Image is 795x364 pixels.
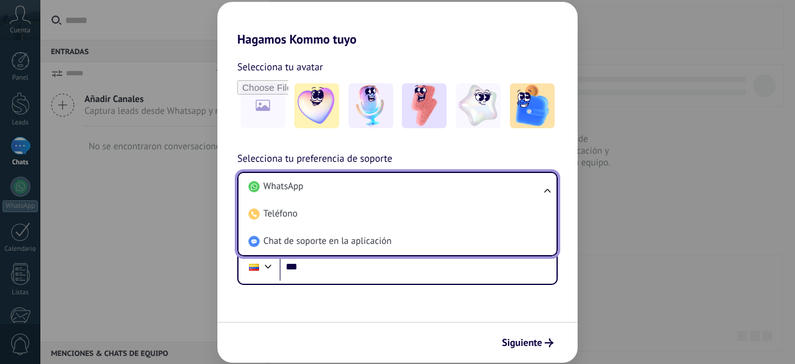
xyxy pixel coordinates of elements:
span: Chat de soporte en la aplicación [263,235,391,248]
h2: Hagamos Kommo tuyo [217,2,578,47]
img: -5.jpeg [510,83,555,128]
span: Siguiente [502,338,542,347]
span: Teléfono [263,208,298,220]
span: Selecciona tu avatar [237,59,323,75]
div: Colombia: + 57 [242,254,266,280]
img: -2.jpeg [348,83,393,128]
img: -1.jpeg [294,83,339,128]
img: -4.jpeg [456,83,501,128]
span: Selecciona tu preferencia de soporte [237,151,393,167]
span: WhatsApp [263,180,303,193]
button: Siguiente [496,332,559,353]
img: -3.jpeg [402,83,447,128]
